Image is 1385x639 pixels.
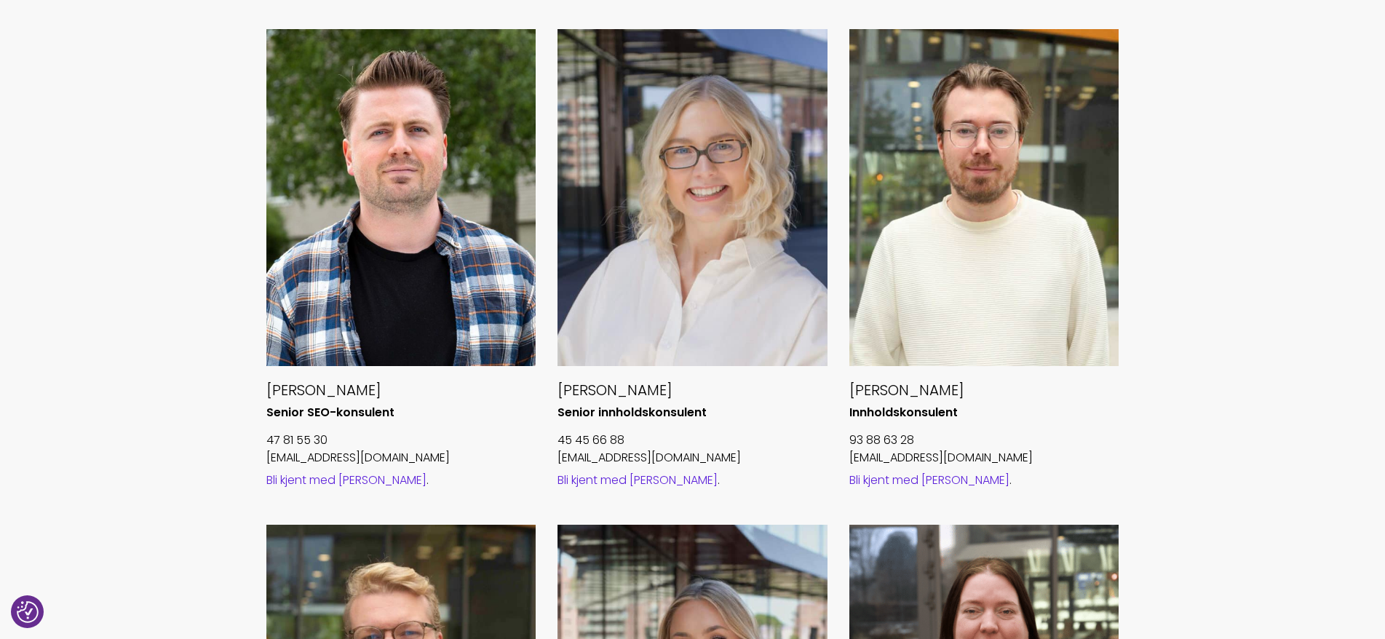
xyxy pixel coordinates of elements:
[557,472,718,488] a: Bli kjent med [PERSON_NAME]
[266,472,426,488] a: Bli kjent med [PERSON_NAME]
[849,472,1119,488] div: .
[266,449,450,466] a: [EMAIL_ADDRESS][DOMAIN_NAME]
[557,449,741,466] a: [EMAIL_ADDRESS][DOMAIN_NAME]
[557,472,828,488] div: .
[849,472,1009,488] a: Bli kjent med [PERSON_NAME]
[266,381,536,400] h5: [PERSON_NAME]
[849,405,1119,421] h6: Innholdskonsulent
[266,405,536,421] h6: Senior SEO-konsulent
[557,381,828,400] h5: [PERSON_NAME]
[849,449,1033,466] a: [EMAIL_ADDRESS][DOMAIN_NAME]
[266,472,536,488] div: .
[557,432,828,449] p: 45 45 66 88
[557,405,828,421] h6: Senior innholdskonsulent
[849,381,1119,400] h5: [PERSON_NAME]
[17,601,39,623] button: Samtykkepreferanser
[849,432,1119,449] p: 93 88 63 28
[266,432,536,449] p: 47 81 55 30
[17,601,39,623] img: Revisit consent button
